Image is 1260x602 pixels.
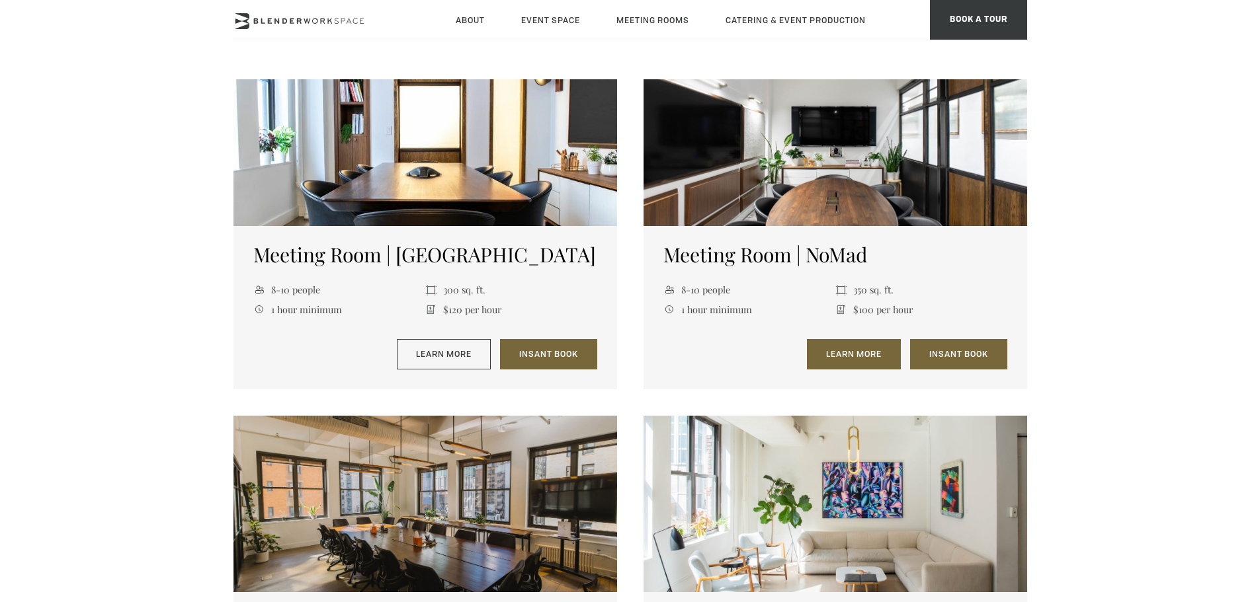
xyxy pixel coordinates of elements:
[663,280,835,299] li: 8-10 people
[253,299,425,319] li: 1 hour minimum
[663,243,1007,266] h5: Meeting Room | NoMad
[807,339,901,369] a: Learn More
[835,299,1007,319] li: $100 per hour
[425,299,597,319] li: $120 per hour
[910,339,1007,369] a: Insant Book
[835,280,1007,299] li: 350 sq. ft.
[397,339,491,369] a: Learn More
[1194,539,1260,602] iframe: Chat Widget
[253,280,425,299] li: 8-10 people
[425,280,597,299] li: 300 sq. ft.
[500,339,597,369] a: Insant Book
[253,243,597,266] h5: Meeting Room | [GEOGRAPHIC_DATA]
[663,299,835,319] li: 1 hour minimum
